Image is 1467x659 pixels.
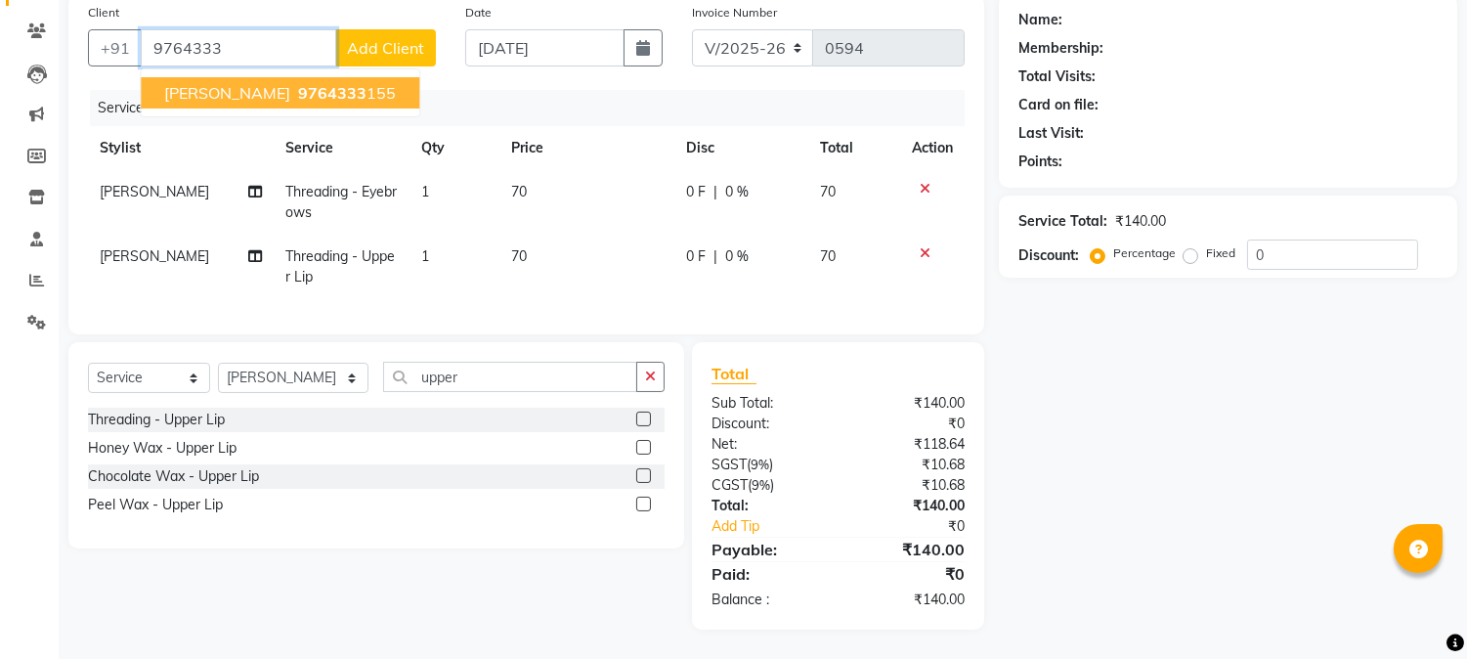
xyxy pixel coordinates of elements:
span: 9% [751,457,769,472]
div: ₹140.00 [839,538,980,561]
div: ₹10.68 [839,475,980,496]
input: Search by Name/Mobile/Email/Code [141,29,336,66]
div: Last Visit: [1018,123,1084,144]
label: Date [465,4,492,22]
div: ₹140.00 [839,590,980,610]
div: ₹140.00 [1115,211,1166,232]
th: Action [900,126,965,170]
span: 70 [821,247,837,265]
th: Price [499,126,674,170]
th: Stylist [88,126,275,170]
th: Disc [674,126,808,170]
ngb-highlight: 155 [294,83,396,103]
a: Add Tip [697,516,862,537]
span: 0 F [686,246,706,267]
span: Add Client [347,38,424,58]
input: Search or Scan [383,362,637,392]
div: Discount: [1018,245,1079,266]
div: Paid: [697,562,839,586]
div: ₹118.64 [839,434,980,455]
div: ₹140.00 [839,393,980,414]
label: Invoice Number [692,4,777,22]
button: +91 [88,29,143,66]
label: Client [88,4,119,22]
div: Balance : [697,590,839,610]
button: Add Client [335,29,436,66]
div: Membership: [1018,38,1103,59]
div: Total: [697,496,839,516]
div: ₹140.00 [839,496,980,516]
th: Qty [410,126,499,170]
div: Honey Wax - Upper Lip [88,438,237,459]
span: | [713,246,717,267]
div: Sub Total: [697,393,839,414]
div: Service Total: [1018,211,1107,232]
th: Service [275,126,410,170]
span: 70 [821,183,837,200]
span: [PERSON_NAME] [164,83,290,103]
div: ₹0 [862,516,980,537]
span: SGST [712,456,747,473]
span: 0 % [725,182,749,202]
div: Services [90,90,979,126]
span: 70 [511,247,527,265]
div: Discount: [697,414,839,434]
div: Points: [1018,152,1062,172]
span: 70 [511,183,527,200]
div: Card on file: [1018,95,1099,115]
div: Total Visits: [1018,66,1096,87]
div: Net: [697,434,839,455]
span: Total [712,364,756,384]
div: ₹10.68 [839,455,980,475]
div: Peel Wax - Upper Lip [88,495,223,515]
span: 1 [421,183,429,200]
span: | [713,182,717,202]
div: ( ) [697,475,839,496]
span: 0 F [686,182,706,202]
span: 9% [752,477,770,493]
label: Percentage [1113,244,1176,262]
span: [PERSON_NAME] [100,183,209,200]
div: Chocolate Wax - Upper Lip [88,466,259,487]
div: ₹0 [839,414,980,434]
span: Threading - Eyebrows [286,183,398,221]
label: Fixed [1206,244,1235,262]
span: CGST [712,476,748,494]
span: [PERSON_NAME] [100,247,209,265]
span: 0 % [725,246,749,267]
div: Name: [1018,10,1062,30]
div: ₹0 [839,562,980,586]
th: Total [809,126,901,170]
div: Payable: [697,538,839,561]
span: 9764333 [298,83,367,103]
div: ( ) [697,455,839,475]
span: 1 [421,247,429,265]
span: Threading - Upper Lip [286,247,396,286]
div: Threading - Upper Lip [88,410,225,430]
